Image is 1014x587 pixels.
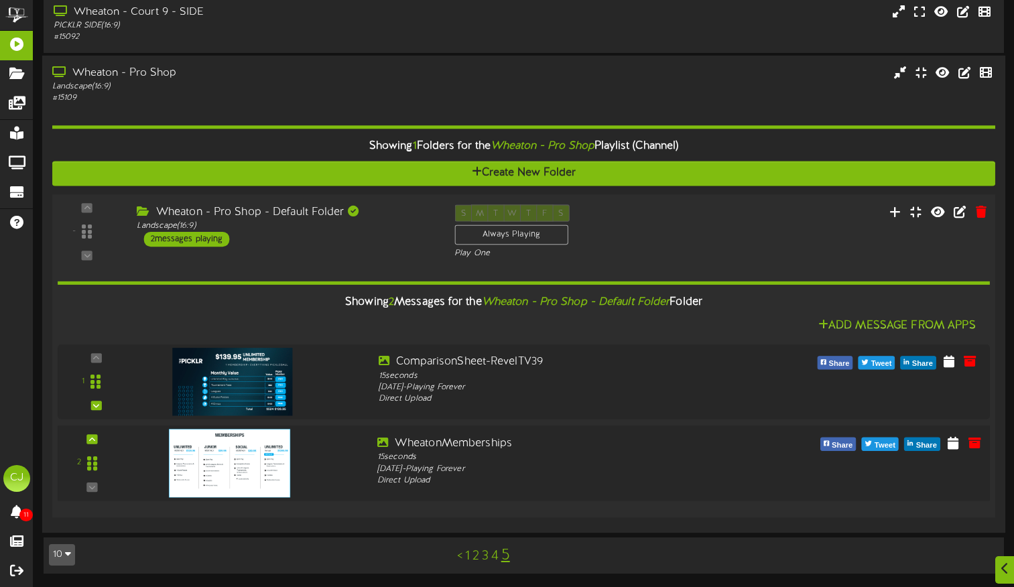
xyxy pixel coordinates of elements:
span: Share [913,438,940,453]
div: [DATE] - Playing Forever [379,382,747,393]
div: Landscape ( 16:9 ) [137,220,434,232]
i: Wheaton - Pro Shop [491,141,594,153]
div: WheatonMemberships [377,436,749,452]
button: Tweet [859,356,895,370]
div: Direct Upload [377,475,749,487]
button: Create New Folder [52,161,995,186]
a: 3 [482,549,489,564]
div: Wheaton - Court 9 - SIDE [54,5,434,20]
div: 15 seconds [379,371,747,382]
button: Share [817,356,852,370]
span: 11 [19,509,33,521]
span: Share [826,357,852,372]
span: Share [829,438,855,453]
span: Share [909,357,936,372]
div: Wheaton - Pro Shop - Default Folder [137,205,434,220]
a: 4 [491,549,499,564]
div: # 15092 [54,31,434,43]
div: Direct Upload [379,393,747,405]
button: Share [820,438,857,451]
a: < [457,549,462,564]
a: 2 [472,549,479,564]
button: Tweet [862,438,899,451]
div: Landscape ( 16:9 ) [52,81,434,92]
div: Always Playing [454,225,568,245]
button: Add Message From Apps [814,318,980,334]
button: Share [901,356,936,370]
div: Play One [454,249,672,260]
div: PICKLR SIDE ( 16:9 ) [54,20,434,31]
div: Showing Folders for the Playlist (Channel) [42,133,1005,161]
div: ComparisonSheet-RevelTV39 [379,354,747,370]
div: 2 messages playing [144,232,230,247]
button: 10 [49,544,75,566]
i: Wheaton - Pro Shop - Default Folder [482,297,670,309]
span: 2 [389,297,394,309]
div: CJ [3,465,30,492]
div: # 15109 [52,92,434,104]
span: Tweet [872,438,898,453]
button: Share [904,438,940,451]
span: Tweet [869,357,895,372]
div: Wheaton - Pro Shop [52,66,434,81]
div: 15 seconds [377,452,749,464]
a: 1 [465,549,470,564]
div: [DATE] - Playing Forever [377,463,749,475]
img: 5fee43ff-2e1c-4867-8596-5b41d7c3e706.png [172,348,293,415]
div: Showing Messages for the Folder [48,288,1000,317]
a: 5 [501,547,510,564]
span: 1 [413,141,417,153]
img: c608d24d-29dd-4542-98d9-0c010db93668.png [169,429,291,497]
